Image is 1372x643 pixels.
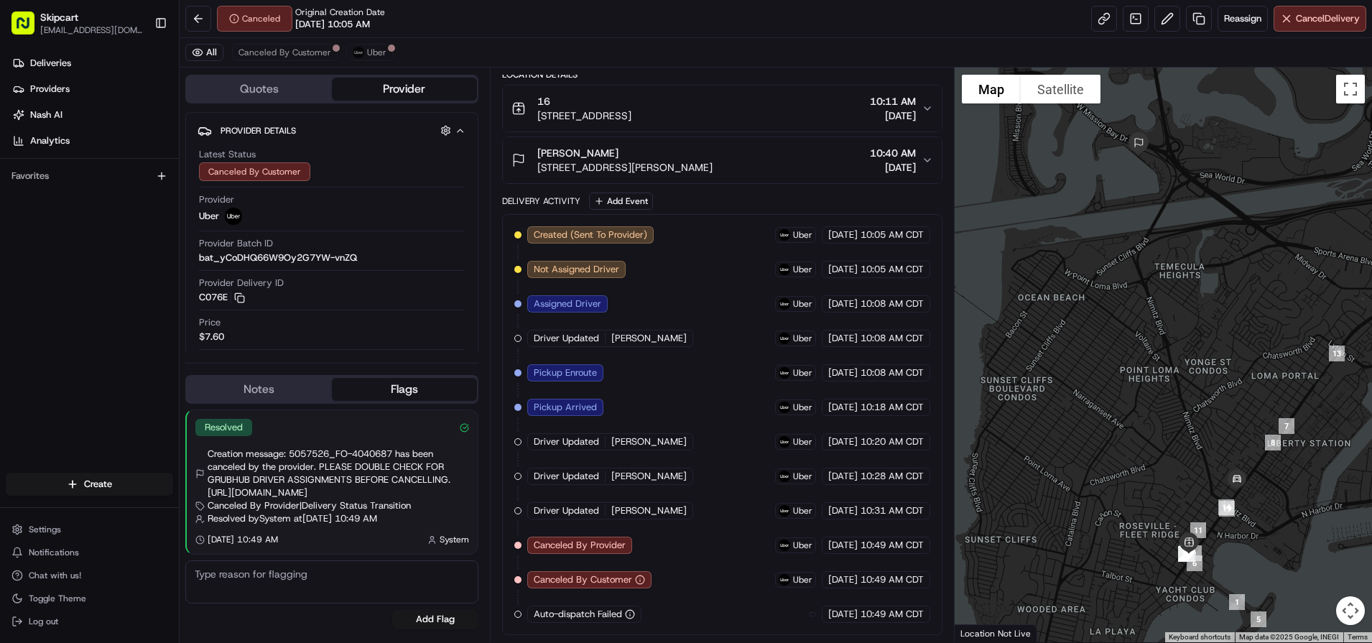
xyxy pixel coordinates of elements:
span: 10:49 AM CDT [861,573,924,586]
a: Powered byPylon [101,243,174,254]
a: Open this area in Google Maps (opens a new window) [958,624,1006,642]
span: Uber [793,540,812,551]
img: uber-new-logo.jpeg [779,402,790,413]
span: Provider Details [221,125,296,137]
div: 5 [1245,606,1272,633]
span: at [DATE] 10:49 AM [294,512,377,525]
span: Pickup Enroute [534,366,597,379]
span: Assigned Driver [534,297,601,310]
span: 16 [537,94,550,108]
div: Favorites [6,165,173,188]
span: Driver Updated [534,332,599,345]
button: Canceled [217,6,292,32]
div: 13 [1323,340,1350,367]
img: Google [958,624,1006,642]
span: Cancel Delivery [1296,12,1360,25]
button: Add Flag [392,609,478,629]
span: [DATE] 10:05 AM [295,18,370,31]
span: Pickup Arrived [534,401,597,414]
button: Skipcart [40,10,78,24]
span: Knowledge Base [29,208,110,223]
a: Terms (opens in new tab) [1348,633,1368,641]
img: uber-new-logo.jpeg [779,471,790,482]
img: uber-new-logo.jpeg [779,298,790,310]
button: C076E [199,291,245,304]
span: [STREET_ADDRESS] [537,108,631,123]
span: [PERSON_NAME] [611,435,687,448]
span: 10:11 AM [870,94,916,108]
img: uber-new-logo.jpeg [225,208,242,225]
span: bat_yCoDHQ66W9Oy2G7YW-vnZQ [199,251,357,264]
span: 10:49 AM CDT [861,539,924,552]
button: Chat with us! [6,565,173,586]
span: 10:40 AM [870,146,916,160]
span: [DATE] [828,297,858,310]
button: Flags [332,378,477,401]
span: [DATE] [828,504,858,517]
img: Nash [14,14,43,43]
span: [PERSON_NAME] [537,146,618,160]
span: Uber [793,505,812,517]
span: Original Creation Date [295,6,385,18]
span: [DATE] [870,108,916,123]
button: Provider [332,78,477,101]
span: 10:08 AM CDT [861,332,924,345]
button: Notifications [6,542,173,563]
span: 10:05 AM CDT [861,228,924,241]
button: Log out [6,611,173,632]
button: Toggle fullscreen view [1336,75,1365,103]
div: 19 [1213,495,1241,522]
span: [DATE] [828,366,858,379]
a: Nash AI [6,103,179,126]
a: Deliveries [6,52,179,75]
div: 11 [1185,517,1212,544]
img: uber-new-logo.jpeg [779,436,790,448]
div: 💻 [121,210,133,221]
span: Uber [793,298,812,310]
span: [DATE] [828,608,858,621]
button: Notes [187,378,332,401]
span: Latest Status [199,148,256,161]
span: Toggle Theme [29,593,86,604]
a: 💻API Documentation [116,203,236,228]
span: Uber [793,402,812,413]
span: [PERSON_NAME] [611,332,687,345]
div: Location Not Live [955,624,1037,642]
button: Skipcart[EMAIL_ADDRESS][DOMAIN_NAME] [6,6,149,40]
span: [PERSON_NAME] [611,470,687,483]
span: Uber [793,471,812,482]
span: System [440,534,469,545]
span: 10:18 AM CDT [861,401,924,414]
span: Settings [29,524,61,535]
span: 10:28 AM CDT [861,470,924,483]
span: Resolved by System [208,512,291,525]
img: uber-new-logo.jpeg [353,47,364,58]
img: uber-new-logo.jpeg [779,264,790,275]
img: uber-new-logo.jpeg [779,540,790,551]
button: Uber [346,44,393,61]
img: 1736555255976-a54dd68f-1ca7-489b-9aae-adbdc363a1c4 [14,137,40,163]
span: [DATE] [828,470,858,483]
span: Nash AI [30,108,62,121]
span: [STREET_ADDRESS][PERSON_NAME] [537,160,713,175]
span: [DATE] [828,228,858,241]
span: Map data ©2025 Google, INEGI [1239,633,1339,641]
button: Canceled By Customer [232,44,338,61]
span: Auto-dispatch Failed [534,608,622,621]
p: Welcome 👋 [14,57,261,80]
span: [DATE] [828,263,858,276]
span: Chat with us! [29,570,81,581]
div: Delivery Activity [502,195,580,207]
div: 9 [1180,540,1208,567]
button: Quotes [187,78,332,101]
span: Created (Sent To Provider) [534,228,647,241]
span: 10:05 AM CDT [861,263,924,276]
span: [DATE] [828,539,858,552]
button: Settings [6,519,173,540]
img: uber-new-logo.jpeg [779,505,790,517]
span: 10:08 AM CDT [861,366,924,379]
div: Resolved [195,419,252,436]
span: 10:31 AM CDT [861,504,924,517]
input: Clear [37,93,237,108]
